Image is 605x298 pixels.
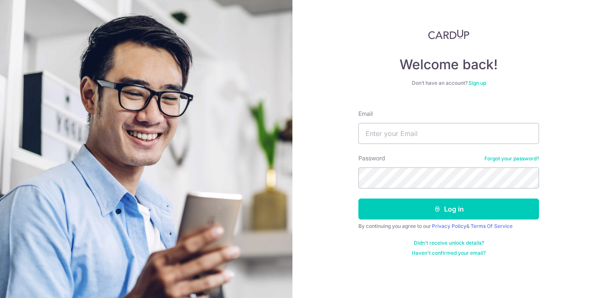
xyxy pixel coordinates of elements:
a: Sign up [468,80,486,86]
div: Don’t have an account? [358,80,539,86]
a: Haven't confirmed your email? [412,250,486,256]
input: Enter your Email [358,123,539,144]
a: Forgot your password? [484,155,539,162]
a: Privacy Policy [432,223,466,229]
label: Email [358,110,373,118]
img: CardUp Logo [428,29,469,39]
a: Terms Of Service [471,223,513,229]
div: By continuing you agree to our & [358,223,539,230]
button: Log in [358,199,539,220]
a: Didn't receive unlock details? [414,240,484,246]
label: Password [358,154,385,162]
h4: Welcome back! [358,56,539,73]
